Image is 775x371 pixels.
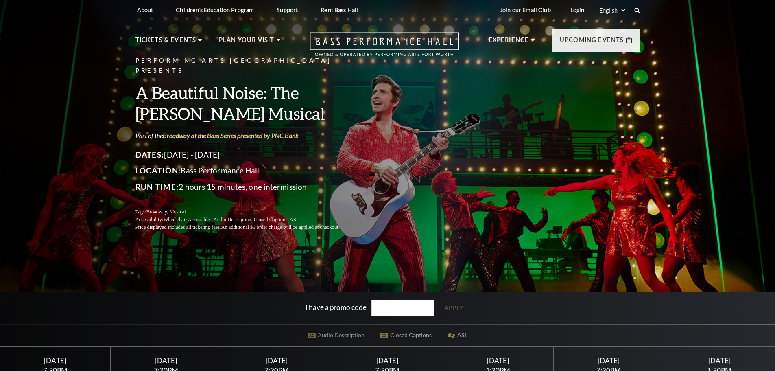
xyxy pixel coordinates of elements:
[135,56,359,76] p: Performing Arts [GEOGRAPHIC_DATA] Presents
[219,35,275,50] p: Plan Your Visit
[135,164,359,177] p: Bass Performance Hall
[176,7,254,13] p: Children's Education Program
[135,216,359,224] p: Accessibility:
[231,356,322,365] div: [DATE]
[560,35,624,50] p: Upcoming Events
[135,166,181,175] span: Location:
[563,356,654,365] div: [DATE]
[598,7,627,14] select: Select:
[321,7,358,13] p: Rent Bass Hall
[135,180,359,193] p: 2 hours 15 minutes, one intermission
[135,182,179,191] span: Run Time:
[452,356,544,365] div: [DATE]
[342,356,433,365] div: [DATE]
[120,356,212,365] div: [DATE]
[135,82,359,124] h3: A Beautiful Noise: The [PERSON_NAME] Musical
[306,303,367,312] label: I have a promo code
[135,208,359,216] p: Tags:
[135,35,196,50] p: Tickets & Events
[221,224,339,230] span: An additional $5 order charge will be applied at checkout.
[163,132,299,139] a: Broadway at the Bass Series presented by PNC Bank
[10,356,101,365] div: [DATE]
[135,131,359,140] p: Part of the
[135,224,359,231] p: Price displayed includes all ticketing fees.
[135,150,164,159] span: Dates:
[277,7,298,13] p: Support
[137,7,153,13] p: About
[135,148,359,161] p: [DATE] - [DATE]
[489,35,529,50] p: Experience
[163,217,299,222] span: Wheelchair Accessible , Audio Description, Closed Captions, ASL
[674,356,765,365] div: [DATE]
[146,209,186,215] span: Broadway, Musical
